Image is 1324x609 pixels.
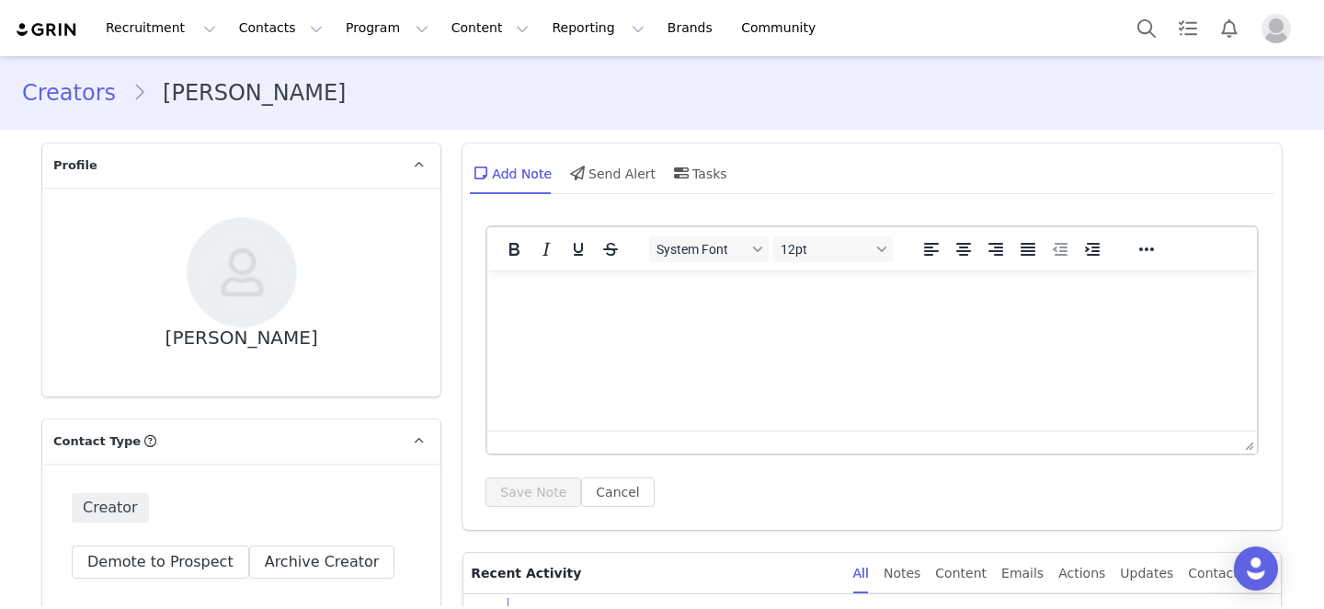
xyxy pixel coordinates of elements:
[656,242,747,257] span: System Font
[781,242,871,257] span: 12pt
[1077,236,1108,262] button: Increase indent
[72,493,149,523] span: Creator
[95,7,227,49] button: Recruitment
[228,7,334,49] button: Contacts
[581,477,654,507] button: Cancel
[853,553,869,594] div: All
[471,553,838,593] p: Recent Activity
[948,236,979,262] button: Align center
[1131,236,1162,262] button: Reveal or hide additional toolbar items
[485,477,581,507] button: Save Note
[72,546,249,579] button: Demote to Prospect
[563,236,594,262] button: Underline
[1044,236,1076,262] button: Decrease indent
[1250,14,1309,43] button: Profile
[773,236,893,262] button: Font sizes
[1126,7,1167,49] button: Search
[165,327,318,349] div: [PERSON_NAME]
[53,432,141,451] span: Contact Type
[649,236,769,262] button: Fonts
[916,236,947,262] button: Align left
[531,236,562,262] button: Italic
[1058,553,1105,594] div: Actions
[1012,236,1044,262] button: Justify
[487,270,1257,431] iframe: Rich Text Area
[440,7,541,49] button: Content
[498,236,530,262] button: Bold
[935,553,987,594] div: Content
[1001,553,1044,594] div: Emails
[1188,553,1273,594] div: Contact Sync
[670,151,727,195] div: Tasks
[566,151,656,195] div: Send Alert
[1261,14,1291,43] img: placeholder-profile.jpg
[1168,7,1208,49] a: Tasks
[187,217,297,327] img: 2f9ae435-a120-43e8-b164-046d214fa8b8--s.jpg
[730,7,835,49] a: Community
[1238,431,1257,454] div: Press the Up and Down arrow keys to resize the editor.
[249,546,395,579] button: Archive Creator
[1120,553,1173,594] div: Updates
[1209,7,1250,49] button: Notifications
[595,236,626,262] button: Strikethrough
[53,156,97,175] span: Profile
[980,236,1011,262] button: Align right
[884,553,920,594] div: Notes
[1234,546,1278,591] div: Open Intercom Messenger
[22,76,132,109] a: Creators
[541,7,655,49] button: Reporting
[470,151,552,195] div: Add Note
[656,7,729,49] a: Brands
[15,21,79,39] img: grin logo
[335,7,439,49] button: Program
